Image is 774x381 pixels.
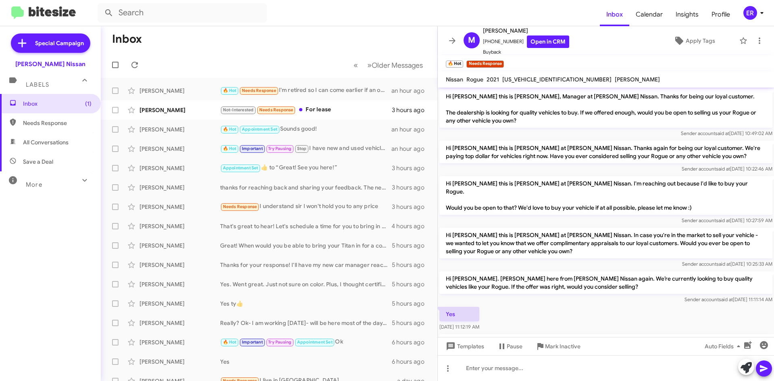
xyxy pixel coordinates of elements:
p: Hi [PERSON_NAME] this is [PERSON_NAME] at [PERSON_NAME] Nissan. In case you're in the market to s... [439,228,772,258]
nav: Page navigation example [349,57,428,73]
div: Ok [220,337,392,347]
p: Yes [439,307,479,321]
span: said at [716,166,730,172]
div: 5 hours ago [392,319,431,327]
span: Sender account [DATE] 11:11:14 AM [685,296,772,302]
p: Hi [PERSON_NAME] this is [PERSON_NAME] at [PERSON_NAME] Nissan. I'm reaching out because I'd like... [439,176,772,215]
span: Buyback [483,48,569,56]
div: I have new and used vehicles available! Looking for anything specific ? [220,144,391,153]
div: [PERSON_NAME] [139,280,220,288]
a: Calendar [629,3,669,26]
span: [PERSON_NAME] [615,76,660,83]
div: I'm retired so I can come earlier if an option. Otherwise, 6:30 is ok. [220,86,391,95]
div: [PERSON_NAME] [139,183,220,192]
span: Important [242,339,263,345]
div: ER [743,6,757,20]
div: [PERSON_NAME] [139,145,220,153]
span: Rogue [466,76,483,83]
div: [PERSON_NAME] [139,222,220,230]
div: 6 hours ago [392,338,431,346]
div: That's great to hear! Let's schedule a time for you to bring in your vehicle for an appraisal. Wh... [220,222,391,230]
div: 4 hours ago [391,222,431,230]
span: Appointment Set [223,165,258,171]
p: That's great to hear! Let's schedule a time for you to bring in your Rogue for an appraisal. When... [439,334,772,357]
div: [PERSON_NAME] [139,319,220,327]
span: Appointment Set [242,127,277,132]
div: Thanks for your response! I'll have my new car manager reach out to you with our bet pricing on a... [220,261,392,269]
span: Needs Response [23,119,92,127]
div: [PERSON_NAME] [139,338,220,346]
div: [PERSON_NAME] [139,242,220,250]
div: [PERSON_NAME] [139,125,220,133]
div: [PERSON_NAME] [139,203,220,211]
p: Hi [PERSON_NAME] this is [PERSON_NAME], Manager at [PERSON_NAME] Nissan. Thanks for being our loy... [439,89,772,128]
div: Great! When would you be able to bring your Titan in for a complimentary appraisal? We can assist... [220,242,392,250]
span: All Conversations [23,138,69,146]
span: Pause [507,339,522,354]
div: ​👍​ to “ Great! See you here! ” [220,163,392,173]
span: Sender account [DATE] 10:25:33 AM [682,261,772,267]
span: Templates [444,339,484,354]
div: [PERSON_NAME] [139,300,220,308]
span: Auto Fields [705,339,743,354]
div: thanks for reaching back and sharing your feedback. The negotiating part of the car business can ... [220,183,392,192]
a: Inbox [600,3,629,26]
span: Try Pausing [268,146,291,151]
button: Previous [349,57,363,73]
div: an hour ago [391,145,431,153]
span: Stop [297,146,307,151]
span: [PHONE_NUMBER] [483,35,569,48]
span: Not-Interested [223,107,254,112]
div: [PERSON_NAME] [139,358,220,366]
div: 5 hours ago [392,261,431,269]
div: 3 hours ago [392,164,431,172]
span: 🔥 Hot [223,88,237,93]
p: Hi [PERSON_NAME] this is [PERSON_NAME] at [PERSON_NAME] Nissan. Thanks again for being our loyal ... [439,141,772,163]
div: Yes [220,358,392,366]
span: Needs Response [223,204,257,209]
span: said at [719,296,733,302]
span: said at [716,217,730,223]
span: Apply Tags [686,33,715,48]
div: 6 hours ago [392,358,431,366]
div: Really? Ok- I am working [DATE]- will be here most of the day. But I'd love to hear what you can ... [220,319,392,327]
a: Insights [669,3,705,26]
h1: Inbox [112,33,142,46]
div: 5 hours ago [392,300,431,308]
span: Save a Deal [23,158,53,166]
span: Sender account [DATE] 10:27:59 AM [682,217,772,223]
span: Important [242,146,263,151]
small: Needs Response [466,60,504,68]
span: said at [716,261,730,267]
div: [PERSON_NAME] [139,87,220,95]
div: 3 hours ago [392,203,431,211]
div: 3 hours ago [392,106,431,114]
p: Hi [PERSON_NAME]. [PERSON_NAME] here from [PERSON_NAME] Nissan again. We’re currently looking to ... [439,271,772,294]
div: 5 hours ago [392,242,431,250]
div: Yes. Went great. Just not sure on color. Plus, I thought certified cars were included in the pric... [220,280,392,288]
span: » [367,60,372,70]
button: Apply Tags [653,33,735,48]
button: Pause [491,339,529,354]
div: For lease [220,105,392,115]
a: Open in CRM [527,35,569,48]
div: an hour ago [391,87,431,95]
button: Next [362,57,428,73]
span: M [468,34,475,47]
span: Older Messages [372,61,423,70]
span: Needs Response [259,107,293,112]
a: Profile [705,3,737,26]
span: 🔥 Hot [223,339,237,345]
span: Mark Inactive [545,339,580,354]
button: Auto Fields [698,339,750,354]
button: Mark Inactive [529,339,587,354]
button: ER [737,6,765,20]
span: 🔥 Hot [223,146,237,151]
span: Needs Response [242,88,276,93]
span: More [26,181,42,188]
span: [DATE] 11:12:19 AM [439,324,479,330]
div: an hour ago [391,125,431,133]
span: (1) [85,100,92,108]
